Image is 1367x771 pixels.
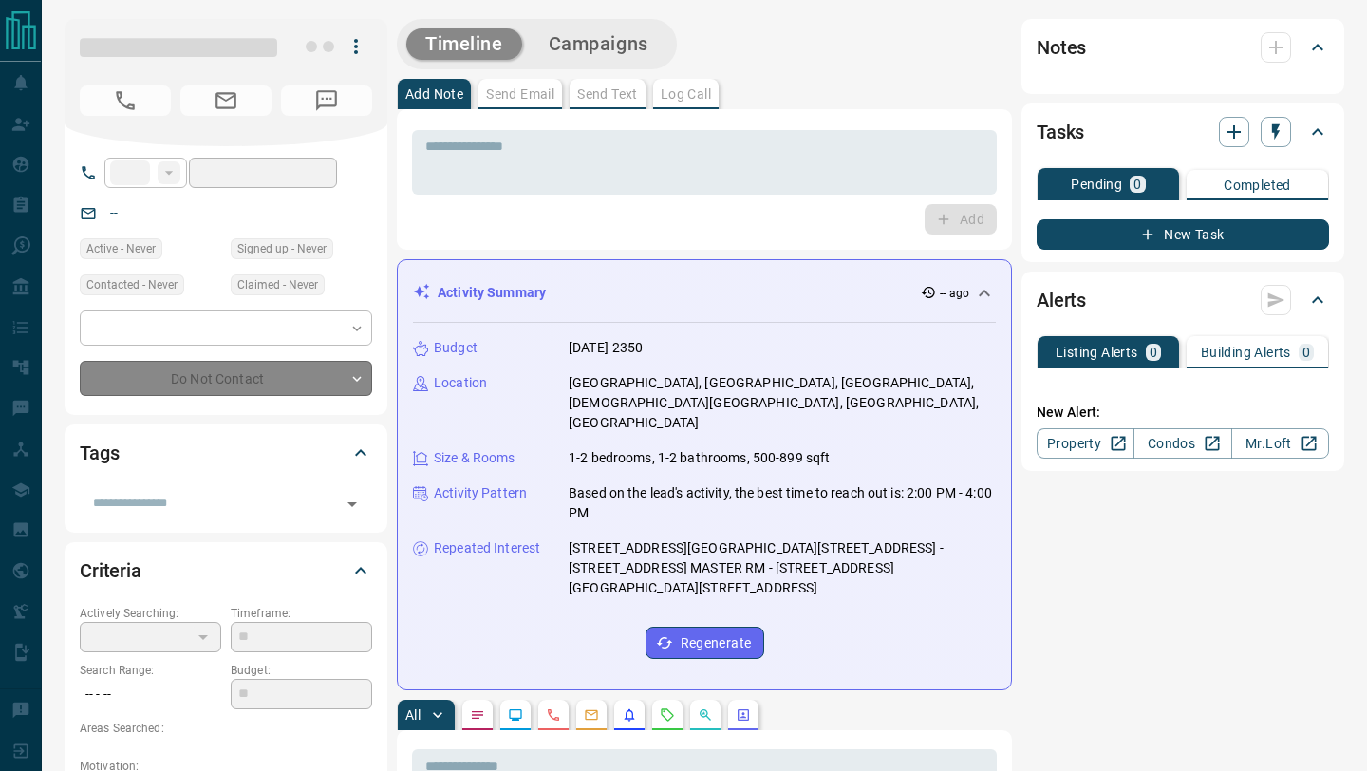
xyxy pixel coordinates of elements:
h2: Alerts [1037,285,1086,315]
p: Pending [1071,178,1122,191]
div: Tags [80,430,372,476]
h2: Tasks [1037,117,1084,147]
svg: Emails [584,707,599,723]
svg: Opportunities [698,707,713,723]
svg: Lead Browsing Activity [508,707,523,723]
a: -- [110,205,118,220]
p: -- ago [940,285,969,302]
span: Claimed - Never [237,275,318,294]
svg: Notes [470,707,485,723]
div: Do Not Contact [80,361,372,396]
button: Campaigns [530,28,667,60]
div: Criteria [80,548,372,593]
p: Search Range: [80,662,221,679]
p: 1-2 bedrooms, 1-2 bathrooms, 500-899 sqft [569,448,830,468]
p: Budget [434,338,478,358]
p: Actively Searching: [80,605,221,622]
button: Open [339,491,365,517]
span: No Number [281,85,372,116]
h2: Tags [80,438,119,468]
span: No Email [180,85,272,116]
p: 0 [1302,346,1310,359]
p: [GEOGRAPHIC_DATA], [GEOGRAPHIC_DATA], [GEOGRAPHIC_DATA], [DEMOGRAPHIC_DATA][GEOGRAPHIC_DATA], [GE... [569,373,996,433]
p: [DATE]-2350 [569,338,643,358]
p: Add Note [405,87,463,101]
span: Contacted - Never [86,275,178,294]
a: Property [1037,428,1134,459]
p: Size & Rooms [434,448,515,468]
p: Budget: [231,662,372,679]
button: Regenerate [646,627,764,659]
p: Activity Summary [438,283,546,303]
div: Alerts [1037,277,1329,323]
h2: Criteria [80,555,141,586]
span: No Number [80,85,171,116]
div: Activity Summary-- ago [413,275,996,310]
div: Tasks [1037,109,1329,155]
svg: Agent Actions [736,707,751,723]
svg: Listing Alerts [622,707,637,723]
a: Condos [1133,428,1231,459]
p: Listing Alerts [1056,346,1138,359]
p: Based on the lead's activity, the best time to reach out is: 2:00 PM - 4:00 PM [569,483,996,523]
svg: Calls [546,707,561,723]
p: 0 [1150,346,1157,359]
p: Timeframe: [231,605,372,622]
p: New Alert: [1037,403,1329,423]
p: Areas Searched: [80,720,372,737]
p: Completed [1224,179,1291,192]
div: Notes [1037,25,1329,70]
button: Timeline [406,28,522,60]
span: Signed up - Never [237,239,327,258]
p: Building Alerts [1201,346,1291,359]
p: Location [434,373,487,393]
p: -- - -- [80,679,221,710]
p: Repeated Interest [434,538,540,558]
span: Active - Never [86,239,156,258]
p: All [405,708,421,722]
svg: Requests [660,707,675,723]
p: Activity Pattern [434,483,527,503]
button: New Task [1037,219,1329,250]
p: 0 [1133,178,1141,191]
h2: Notes [1037,32,1086,63]
a: Mr.Loft [1231,428,1329,459]
p: [STREET_ADDRESS][GEOGRAPHIC_DATA][STREET_ADDRESS] - [STREET_ADDRESS] MASTER RM - [STREET_ADDRESS]... [569,538,996,598]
